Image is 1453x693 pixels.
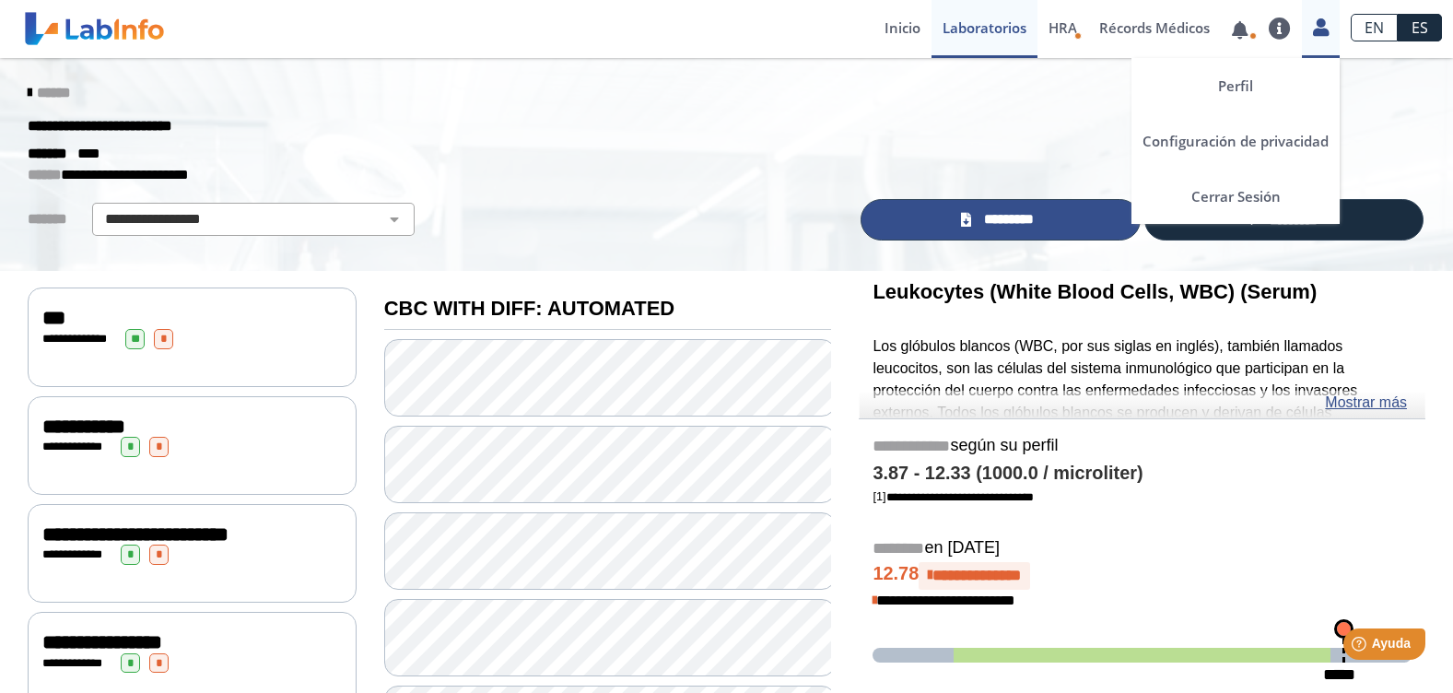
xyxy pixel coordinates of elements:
[1325,392,1407,414] a: Mostrar más
[1049,18,1077,37] span: HRA
[1131,113,1340,169] a: Configuración de privacidad
[1131,58,1340,113] a: Perfil
[1289,621,1433,673] iframe: Help widget launcher
[873,538,1412,559] h5: en [DATE]
[873,280,1317,303] b: Leukocytes (White Blood Cells, WBC) (Serum)
[1351,14,1398,41] a: EN
[1398,14,1442,41] a: ES
[873,335,1412,600] p: Los glóbulos blancos (WBC, por sus siglas en inglés), también llamados leucocitos, son las célula...
[873,463,1412,485] h4: 3.87 - 12.33 (1000.0 / microliter)
[873,562,1412,590] h4: 12.78
[873,436,1412,457] h5: según su perfil
[873,489,1033,503] a: [1]
[1131,169,1340,224] a: Cerrar Sesión
[384,297,674,320] b: CBC WITH DIFF: AUTOMATED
